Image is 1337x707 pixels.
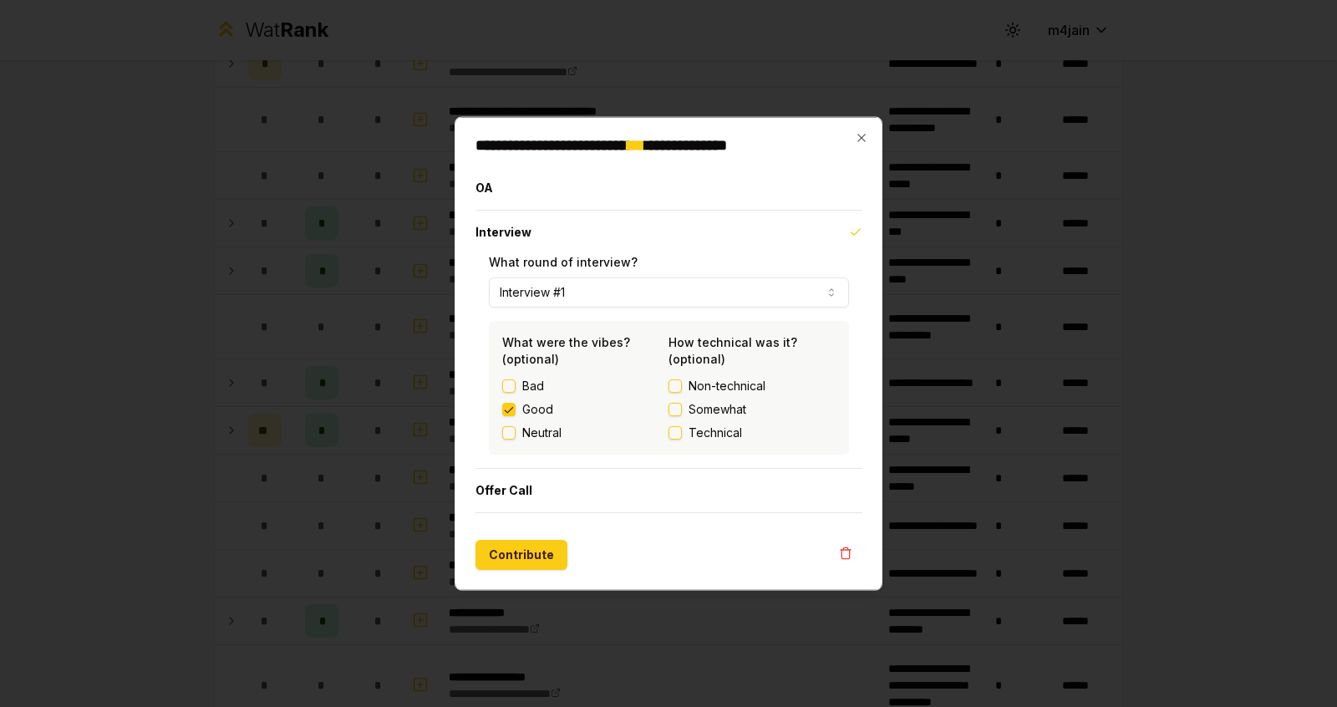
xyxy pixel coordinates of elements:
label: Neutral [522,424,562,440]
label: Bad [522,377,544,394]
label: What round of interview? [489,254,638,268]
label: How technical was it? (optional) [668,334,797,365]
button: Non-technical [668,379,682,392]
div: Interview [475,253,862,467]
span: Somewhat [689,400,746,417]
button: Technical [668,425,682,439]
label: Good [522,400,553,417]
button: Contribute [475,539,567,569]
span: Technical [689,424,742,440]
button: OA [475,165,862,209]
button: Interview [475,210,862,253]
label: What were the vibes? (optional) [502,334,630,365]
span: Non-technical [689,377,765,394]
button: Offer Call [475,468,862,511]
button: Somewhat [668,402,682,415]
